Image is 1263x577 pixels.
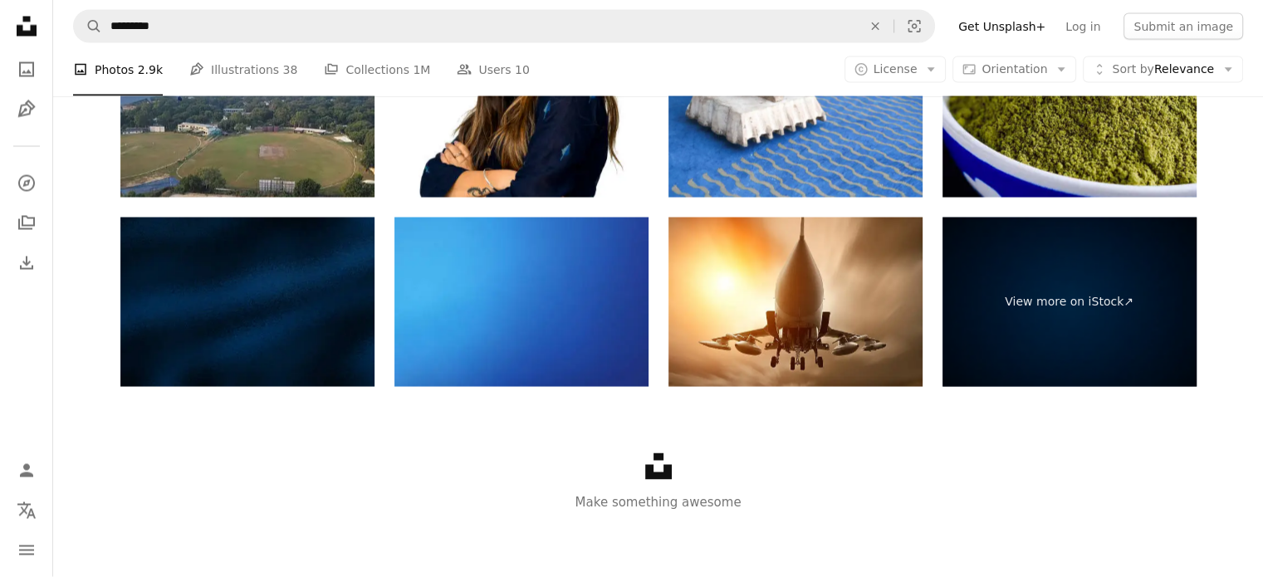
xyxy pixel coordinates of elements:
[413,61,430,79] span: 1M
[10,93,43,126] a: Illustrations
[668,218,923,387] img: Military airplane at flying on the speed
[1112,62,1153,76] span: Sort by
[394,28,649,198] img: Young & Confident!
[942,28,1197,198] img: Henna powder in a bowl
[10,207,43,240] a: Collections
[982,62,1047,76] span: Orientation
[10,454,43,487] a: Log in / Sign up
[948,13,1055,40] a: Get Unsplash+
[120,218,374,387] img: Background Blue Navy Black Abstract Glittering Pattern Noise Dark Stained Frosted GlassTexture
[894,11,934,42] button: Visual search
[10,167,43,200] a: Explore
[73,10,935,43] form: Find visuals sitewide
[10,53,43,86] a: Photos
[74,11,102,42] button: Search Unsplash
[189,43,297,96] a: Illustrations 38
[283,61,298,79] span: 38
[1083,56,1243,83] button: Sort byRelevance
[952,56,1076,83] button: Orientation
[10,247,43,280] a: Download History
[53,492,1263,512] p: Make something awesome
[10,494,43,527] button: Language
[668,28,923,198] img: Wooden blocks for hand block printing at a factory in Bagru village, India.
[1123,13,1243,40] button: Submit an image
[394,218,649,387] img: Blue shaded Background
[874,62,918,76] span: License
[120,28,374,198] img: Indigo airlines and its flight journey
[515,61,530,79] span: 10
[942,218,1197,387] a: View more on iStock↗
[1112,61,1214,78] span: Relevance
[857,11,893,42] button: Clear
[10,10,43,46] a: Home — Unsplash
[844,56,947,83] button: License
[1055,13,1110,40] a: Log in
[10,534,43,567] button: Menu
[324,43,430,96] a: Collections 1M
[457,43,530,96] a: Users 10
